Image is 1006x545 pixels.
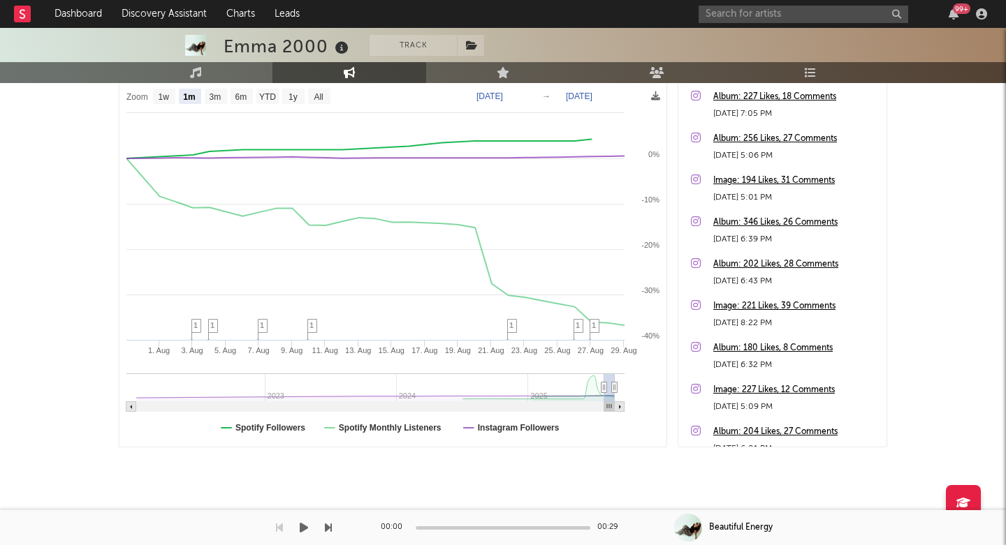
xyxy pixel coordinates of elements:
[379,346,404,354] text: 15. Aug
[578,346,604,354] text: 27. Aug
[214,346,236,354] text: 5. Aug
[713,357,880,373] div: [DATE] 6:32 PM
[641,286,659,294] text: -30%
[542,91,551,101] text: →
[597,519,625,536] div: 00:29
[709,521,773,534] div: Beautiful Energy
[713,89,880,105] a: Album: 227 Likes, 18 Comments
[641,195,659,204] text: -10%
[210,92,221,102] text: 3m
[509,321,513,329] span: 1
[148,346,170,354] text: 1. Aug
[713,130,880,147] a: Album: 256 Likes, 27 Comments
[544,346,570,354] text: 25. Aug
[611,346,636,354] text: 29. Aug
[713,315,880,331] div: [DATE] 8:22 PM
[248,346,270,354] text: 7. Aug
[235,423,305,433] text: Spotify Followers
[953,3,970,14] div: 99 +
[713,105,880,122] div: [DATE] 7:05 PM
[259,92,276,102] text: YTD
[260,321,264,329] span: 1
[713,424,880,440] a: Album: 204 Likes, 27 Comments
[476,91,503,101] text: [DATE]
[713,298,880,315] a: Image: 221 Likes, 39 Comments
[281,346,302,354] text: 9. Aug
[713,231,880,248] div: [DATE] 6:39 PM
[713,382,880,398] a: Image: 227 Likes, 12 Comments
[183,92,195,102] text: 1m
[370,35,457,56] button: Track
[159,92,170,102] text: 1w
[478,346,504,354] text: 21. Aug
[576,321,580,329] span: 1
[478,423,560,433] text: Instagram Followers
[126,92,148,102] text: Zoom
[339,423,442,433] text: Spotify Monthly Listeners
[235,92,247,102] text: 6m
[224,35,352,58] div: Emma 2000
[511,346,537,354] text: 23. Aug
[592,321,596,329] span: 1
[713,214,880,231] a: Album: 346 Likes, 26 Comments
[713,273,880,290] div: [DATE] 6:43 PM
[713,340,880,357] a: Album: 180 Likes, 8 Comments
[381,519,409,536] div: 00:00
[713,189,880,206] div: [DATE] 5:01 PM
[641,241,659,249] text: -20%
[713,172,880,189] a: Image: 194 Likes, 31 Comments
[411,346,437,354] text: 17. Aug
[713,440,880,457] div: [DATE] 6:01 PM
[289,92,298,102] text: 1y
[641,331,659,340] text: -40%
[345,346,371,354] text: 13. Aug
[312,346,338,354] text: 11. Aug
[445,346,471,354] text: 19. Aug
[566,91,592,101] text: [DATE]
[713,147,880,164] div: [DATE] 5:06 PM
[713,398,880,415] div: [DATE] 5:09 PM
[309,321,314,329] span: 1
[713,256,880,273] a: Album: 202 Likes, 28 Comments
[210,321,214,329] span: 1
[648,150,659,158] text: 0%
[699,6,908,23] input: Search for artists
[181,346,203,354] text: 3. Aug
[314,92,323,102] text: All
[949,8,958,20] button: 99+
[194,321,198,329] span: 1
